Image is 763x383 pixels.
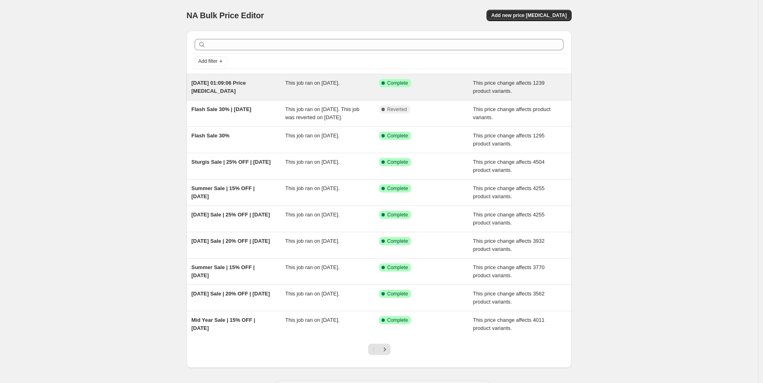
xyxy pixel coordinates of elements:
span: Flash Sale 30% | [DATE] [191,106,251,112]
span: This price change affects product variants. [473,106,551,120]
span: This price change affects 3562 product variants. [473,291,545,305]
button: Add new price [MEDICAL_DATA] [487,10,572,21]
span: Add filter [198,58,217,64]
span: This job ran on [DATE]. [285,264,340,270]
span: This price change affects 4504 product variants. [473,159,545,173]
span: This price change affects 4255 product variants. [473,185,545,199]
span: Complete [387,317,408,323]
span: This job ran on [DATE]. [285,317,340,323]
nav: Pagination [368,344,390,355]
span: Complete [387,238,408,244]
span: This price change affects 3932 product variants. [473,238,545,252]
span: Add new price [MEDICAL_DATA] [491,12,567,19]
span: [DATE] Sale | 20% OFF | [DATE] [191,238,270,244]
span: This job ran on [DATE]. This job was reverted on [DATE]. [285,106,360,120]
span: Flash Sale 30% [191,133,229,139]
span: Complete [387,159,408,165]
span: Mid Year Sale | 15% OFF | [DATE] [191,317,255,331]
span: Complete [387,264,408,271]
span: Complete [387,133,408,139]
span: This price change affects 4011 product variants. [473,317,545,331]
span: This price change affects 4255 product variants. [473,212,545,226]
span: Complete [387,185,408,192]
span: [DATE] Sale | 20% OFF | [DATE] [191,291,270,297]
span: Complete [387,212,408,218]
span: Sturgis Sale | 25% OFF | [DATE] [191,159,271,165]
span: [DATE] Sale | 25% OFF | [DATE] [191,212,270,218]
span: This job ran on [DATE]. [285,185,340,191]
span: Summer Sale | 15% OFF | [DATE] [191,264,255,278]
button: Next [379,344,390,355]
span: Complete [387,80,408,86]
span: This price change affects 1239 product variants. [473,80,545,94]
span: [DATE] 01:09:06 Price [MEDICAL_DATA] [191,80,246,94]
button: Add filter [195,56,227,66]
span: This job ran on [DATE]. [285,159,340,165]
span: This job ran on [DATE]. [285,133,340,139]
span: This job ran on [DATE]. [285,238,340,244]
span: Reverted [387,106,407,113]
span: Complete [387,291,408,297]
span: This job ran on [DATE]. [285,291,340,297]
span: This price change affects 1295 product variants. [473,133,545,147]
span: This price change affects 3770 product variants. [473,264,545,278]
span: This job ran on [DATE]. [285,80,340,86]
span: This job ran on [DATE]. [285,212,340,218]
span: NA Bulk Price Editor [186,11,264,20]
span: Summer Sale | 15% OFF | [DATE] [191,185,255,199]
